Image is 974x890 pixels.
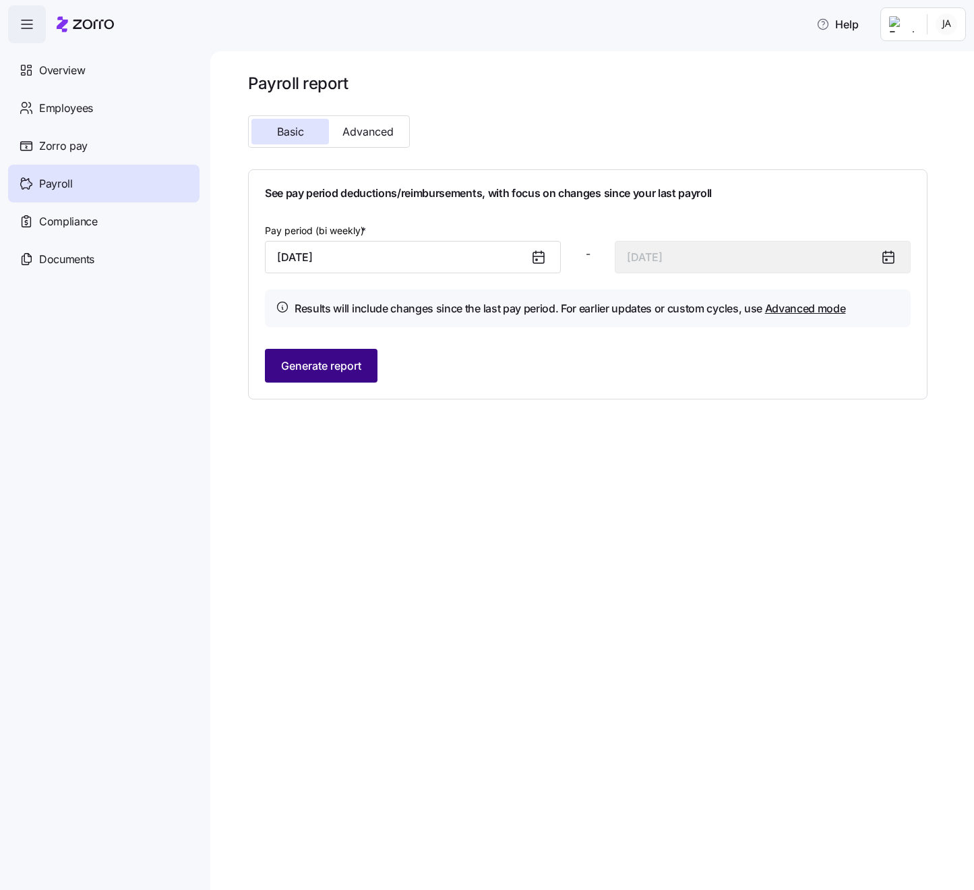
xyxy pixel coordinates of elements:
[248,73,927,94] h1: Payroll report
[265,223,369,238] label: Pay period (bi weekly)
[936,13,957,35] img: c4d3d487c9e10b8cc10e084df370a1a2
[39,100,93,117] span: Employees
[39,213,98,230] span: Compliance
[816,16,859,32] span: Help
[586,246,590,262] span: -
[295,300,846,317] h4: Results will include changes since the last pay period. For earlier updates or custom cycles, use
[39,251,94,268] span: Documents
[277,126,304,137] span: Basic
[8,165,200,202] a: Payroll
[281,358,361,374] span: Generate report
[8,51,200,89] a: Overview
[265,349,377,383] button: Generate report
[8,202,200,240] a: Compliance
[889,16,916,32] img: Employer logo
[39,138,88,155] span: Zorro pay
[265,241,561,273] input: Start date
[8,240,200,278] a: Documents
[39,62,85,79] span: Overview
[8,89,200,127] a: Employees
[342,126,394,137] span: Advanced
[265,186,911,200] h1: See pay period deductions/reimbursements, with focus on changes since your last payroll
[805,11,870,38] button: Help
[8,127,200,165] a: Zorro pay
[765,302,846,315] a: Advanced mode
[615,241,911,273] input: End date
[39,175,73,192] span: Payroll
